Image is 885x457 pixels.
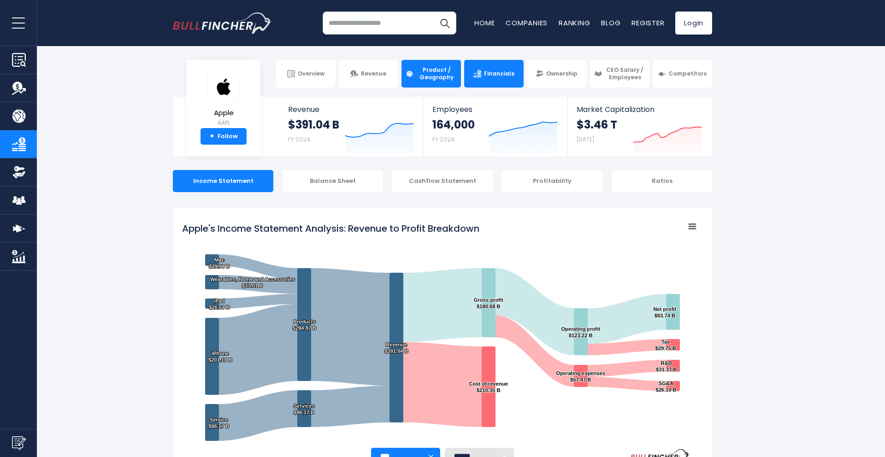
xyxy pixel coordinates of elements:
div: Ratios [612,170,712,192]
div: Profitability [502,170,602,192]
text: Products $294.87 B [293,319,317,331]
a: Companies [506,18,548,28]
span: Product / Geography [416,66,457,81]
a: Register [631,18,664,28]
a: +Follow [201,128,247,145]
a: Employees 164,000 FY 2024 [423,97,566,156]
a: Market Capitalization $3.46 T [DATE] [567,97,711,156]
text: Mac $29.98 B [209,257,230,269]
a: Competitors [653,60,712,88]
div: Cashflow Statement [392,170,493,192]
strong: $3.46 T [577,117,617,132]
span: Ownership [546,70,578,77]
small: AAPL [207,119,240,127]
span: Competitors [669,70,707,77]
a: Financials [464,60,524,88]
span: Revenue [361,70,386,77]
a: Revenue $391.04 B FY 2024 [279,97,423,156]
span: Revenue [288,105,414,114]
a: Revenue [339,60,398,88]
a: Login [675,12,712,35]
a: Product / Geography [401,60,461,88]
text: Wearables, Home and Accessories $37.01 B [210,276,295,288]
span: Employees [432,105,557,114]
text: Cost of revenue $210.35 B [469,381,508,393]
text: Net profit $93.74 B [653,306,676,318]
span: Apple [207,109,240,117]
strong: 164,000 [432,117,475,132]
a: Ranking [559,18,590,28]
img: Ownership [12,165,26,179]
div: Balance Sheet [283,170,383,192]
text: Services $96.17 B [294,403,315,415]
text: iPad $26.69 B [209,298,230,310]
small: [DATE] [577,135,594,143]
text: Operating profit $123.22 B [561,326,600,338]
strong: + [210,132,214,141]
a: Overview [276,60,336,88]
a: Blog [601,18,620,28]
span: Market Capitalization [577,105,702,114]
tspan: Apple's Income Statement Analysis: Revenue to Profit Breakdown [182,222,479,235]
span: Overview [298,70,324,77]
text: SG&A $26.10 B [655,381,676,393]
text: iPhone $201.18 B [208,351,232,363]
a: Go to homepage [173,12,272,34]
small: FY 2024 [432,135,454,143]
text: Tax $29.75 B [655,339,676,351]
text: Revenue $391.04 B [384,342,408,354]
span: CEO Salary / Employees [605,66,645,81]
a: Ownership [527,60,586,88]
svg: Apple's Income Statement Analysis: Revenue to Profit Breakdown [182,217,703,448]
text: Operating expenses $57.47 B [556,370,605,382]
text: R&D $31.37 B [656,360,677,372]
text: Gross profit $180.68 B [474,297,503,309]
small: FY 2024 [288,135,310,143]
img: bullfincher logo [173,12,272,34]
strong: $391.04 B [288,117,339,132]
text: Service $96.17 B [208,417,229,429]
div: Income Statement [173,170,273,192]
span: Financials [484,70,514,77]
a: Home [474,18,495,28]
button: Search [433,12,456,35]
a: CEO Salary / Employees [590,60,649,88]
a: Apple AAPL [207,71,240,129]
